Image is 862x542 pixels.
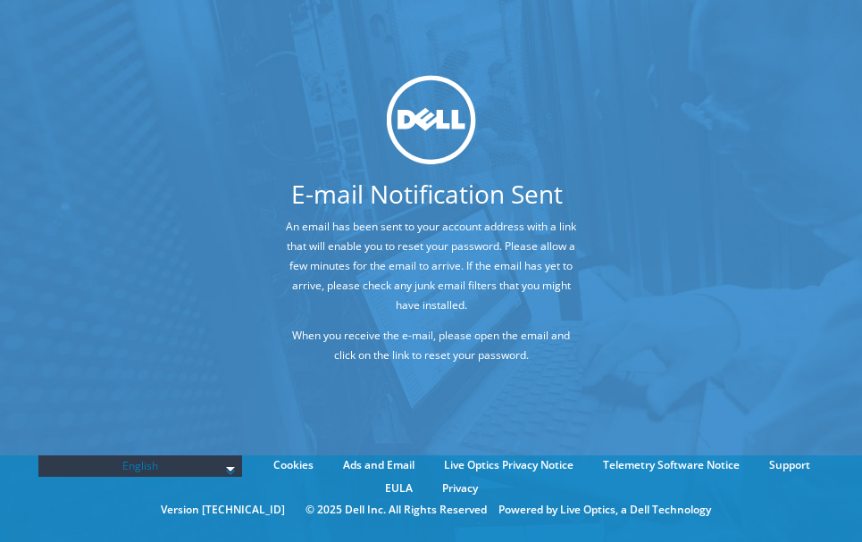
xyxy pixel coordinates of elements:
a: Live Optics Privacy Notice [431,455,587,475]
li: © 2025 Dell Inc. All Rights Reserved [297,500,496,520]
a: Support [756,455,824,475]
a: Ads and Email [330,455,428,475]
a: EULA [372,479,426,498]
p: When you receive the e-mail, please open the email and click on the link to reset your password. [282,326,580,365]
p: An email has been sent to your account address with a link that will enable you to reset your pas... [282,217,580,315]
a: Privacy [429,479,491,498]
a: Telemetry Software Notice [590,455,753,475]
h1: E-mail Notification Sent [215,181,638,206]
img: dell_svg_logo.svg [387,75,476,164]
a: Cookies [260,455,327,475]
li: Version [TECHNICAL_ID] [152,500,294,520]
li: Powered by Live Optics, a Dell Technology [498,500,711,520]
span: English [47,455,233,477]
